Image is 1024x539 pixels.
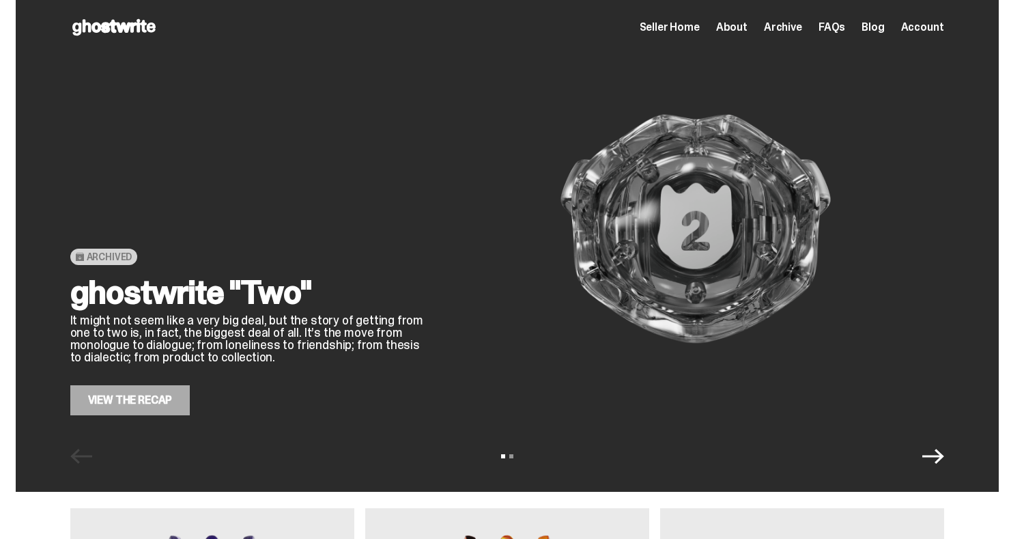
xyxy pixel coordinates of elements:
[70,314,425,363] p: It might not seem like a very big deal, but the story of getting from one to two is, in fact, the...
[922,445,944,467] button: Next
[819,22,845,33] a: FAQs
[716,22,748,33] a: About
[87,251,132,262] span: Archived
[501,454,505,458] button: View slide 1
[70,385,190,415] a: View the Recap
[447,42,944,415] img: ghostwrite "Two"
[509,454,513,458] button: View slide 2
[862,22,884,33] a: Blog
[901,22,944,33] a: Account
[640,22,700,33] a: Seller Home
[70,276,425,309] h2: ghostwrite "Two"
[764,22,802,33] a: Archive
